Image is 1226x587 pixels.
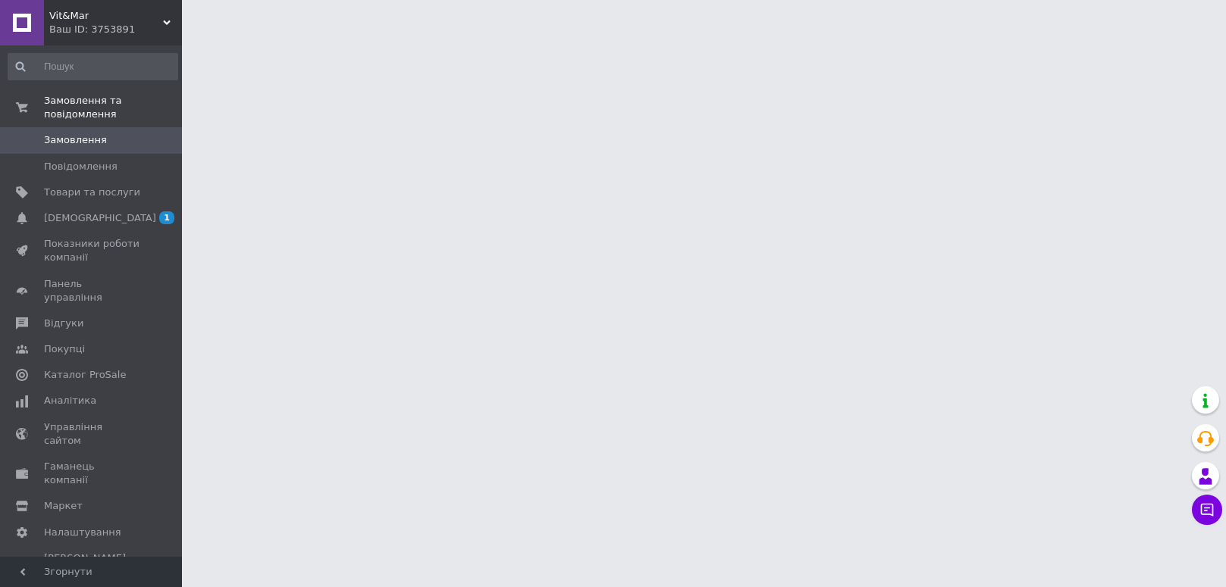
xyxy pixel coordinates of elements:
[44,94,182,121] span: Замовлення та повідомлення
[49,23,182,36] div: Ваш ID: 3753891
[44,160,118,173] span: Повідомлення
[49,9,163,23] span: Vit&Mar
[44,277,140,304] span: Панель управління
[8,53,178,80] input: Пошук
[1192,495,1222,525] button: Чат з покупцем
[44,186,140,199] span: Товари та послуги
[44,133,107,147] span: Замовлення
[159,211,174,224] span: 1
[44,237,140,264] span: Показники роботи компанії
[44,342,85,356] span: Покупці
[44,317,83,330] span: Відгуки
[44,211,156,225] span: [DEMOGRAPHIC_DATA]
[44,460,140,487] span: Гаманець компанії
[44,499,83,513] span: Маркет
[44,368,126,382] span: Каталог ProSale
[44,526,121,539] span: Налаштування
[44,420,140,448] span: Управління сайтом
[44,394,96,407] span: Аналітика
